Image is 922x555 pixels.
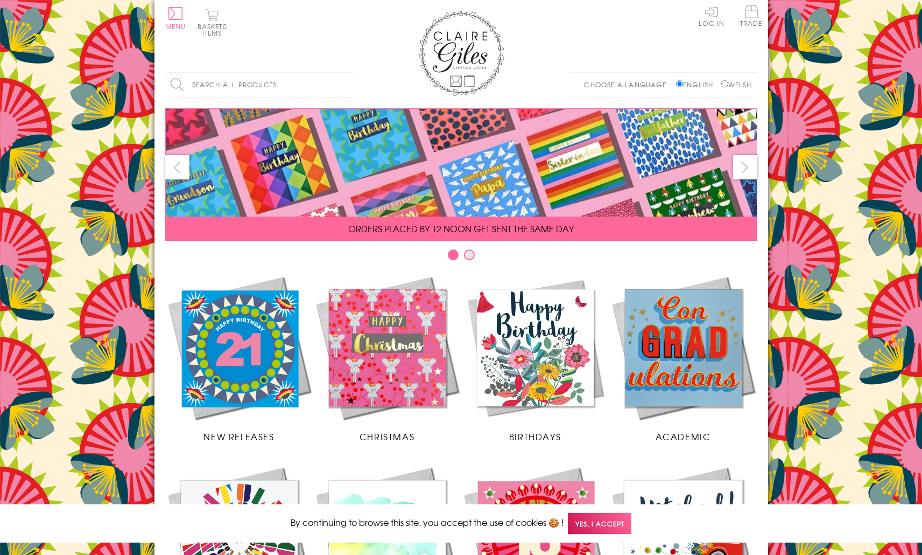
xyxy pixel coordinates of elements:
[165,7,186,30] button: Menu
[721,80,728,87] input: Welsh
[198,9,227,36] button: Basket0 items
[740,5,763,26] span: Trade
[740,5,763,29] a: Trade
[418,11,504,96] img: Claire Giles Greetings Cards
[313,274,461,443] a: Christmas
[203,430,274,443] span: New Releases
[360,430,414,443] span: Christmas
[609,274,757,443] a: Academic
[343,73,354,97] input: Search
[721,80,752,89] label: Welsh
[165,249,757,266] div: Carousel Pagination
[461,274,609,443] a: Birthdays
[733,155,757,179] button: next
[584,80,674,89] p: Choose a language:
[348,222,574,235] span: ORDERS PLACED BY 12 NOON GET SENT THE SAME DAY
[165,155,189,179] button: prev
[165,73,354,97] input: Search all products
[165,274,313,443] a: New Releases
[676,80,719,89] label: English
[656,430,711,443] span: Academic
[568,513,631,534] span: Yes, I accept
[464,249,475,260] button: Carousel Page 2
[448,249,459,260] button: Carousel Page 1 (Current Slide)
[165,22,186,31] span: Menu
[676,80,683,87] input: English
[509,430,561,443] span: Birthdays
[202,22,227,38] span: 0 items
[699,5,724,26] a: Log In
